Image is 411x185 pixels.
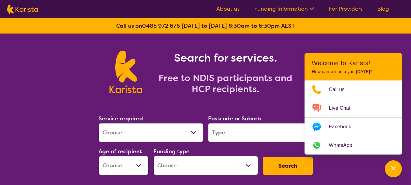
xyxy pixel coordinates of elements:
img: Karista logo [7,5,38,14]
ul: Choose channel [305,80,402,155]
div: Channel Menu [305,53,402,155]
span: WhatsApp [329,141,360,150]
span: Facebook [329,122,358,131]
button: Channel Menu [385,160,402,177]
a: For Providers [329,5,363,12]
span: Live Chat [329,104,358,113]
a: Blog [377,5,389,12]
a: About us [216,5,240,12]
a: Web link opens in a new tab. [305,136,402,155]
h2: Welcome to Karista! [312,59,395,67]
a: Funding Information [254,5,314,12]
span: Call us [329,85,352,94]
p: How can we help you [DATE]? [312,69,395,74]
